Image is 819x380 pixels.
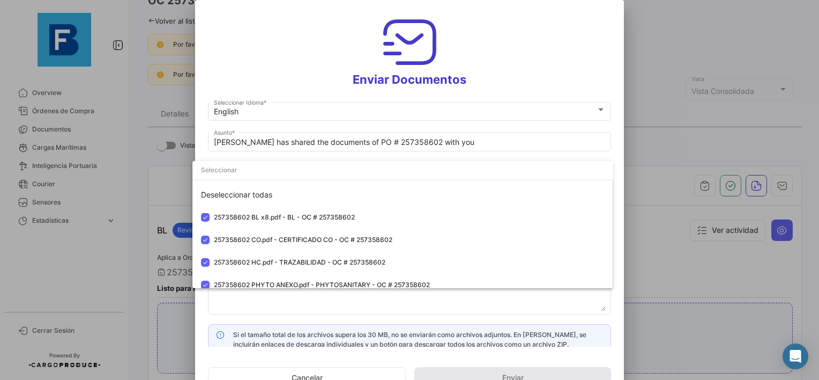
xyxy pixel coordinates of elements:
[783,344,808,369] div: Abrir Intercom Messenger
[214,281,430,289] span: 257358602 PHYTO ANEXO.pdf - PHYTOSANITARY - OC # 257358602
[214,258,385,266] span: 257358602 HC.pdf - TRAZABILIDAD - OC # 257358602
[214,213,355,221] span: 257358602 BL x8.pdf - BL - OC # 257358602
[192,160,613,180] input: dropdown search
[192,184,613,206] div: Deseleccionar todas
[214,236,392,244] span: 257358602 CO.pdf - CERTIFICADO CO - OC # 257358602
